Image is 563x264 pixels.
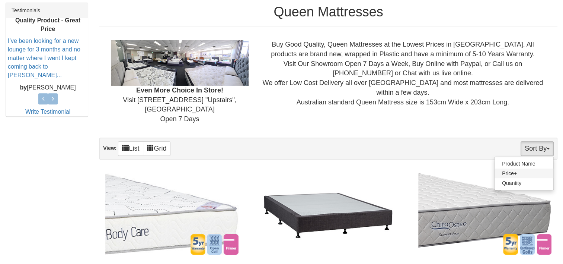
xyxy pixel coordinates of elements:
b: Even More Choice In Store! [136,87,223,94]
img: Body Care Queen Mattress [103,171,240,257]
h1: Queen Mattresses [99,4,557,19]
a: List [118,141,143,156]
button: Sort By [521,141,554,156]
div: Visit [STREET_ADDRESS] "Upstairs", [GEOGRAPHIC_DATA] Open 7 Days [105,40,254,124]
strong: View: [103,145,116,151]
a: Write Testimonial [25,109,70,115]
img: Premium Queen Ensemble Base Only - 6 Colours Available [260,171,397,257]
b: by [20,84,27,90]
a: Grid [143,141,170,156]
b: Quality Product - Great Price [15,17,80,32]
a: Quantity [495,178,553,188]
div: Buy Good Quality, Queen Mattresses at the Lowest Prices in [GEOGRAPHIC_DATA]. All products are br... [254,40,551,107]
a: I’ve been looking for a new lounge for 3 months and no matter where I went I kept coming back to ... [8,38,80,78]
a: Price+ [495,169,553,178]
div: Testimonials [6,3,88,18]
img: Chiro Support Firm Queen Mattress [416,171,553,257]
img: Showroom [111,40,249,86]
a: Product Name [495,159,553,169]
p: [PERSON_NAME] [8,83,88,92]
